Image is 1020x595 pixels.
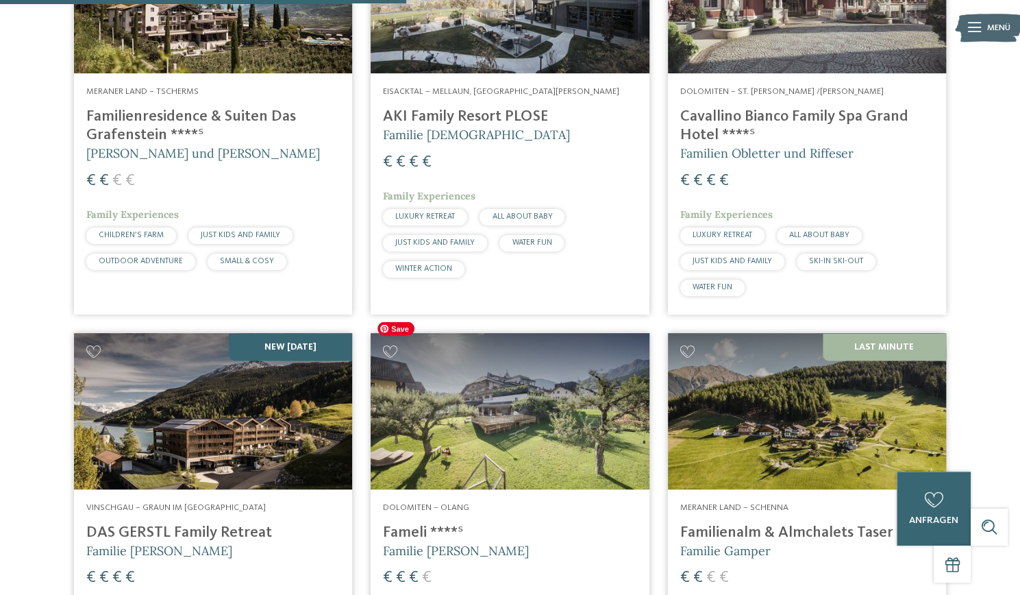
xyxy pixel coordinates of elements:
span: € [409,570,419,586]
span: € [383,154,393,171]
span: € [99,173,109,189]
span: anfragen [909,515,958,525]
span: JUST KIDS AND FAMILY [201,231,280,239]
h4: AKI Family Resort PLOSE [383,108,636,126]
span: WINTER ACTION [395,265,452,273]
span: € [99,570,109,586]
span: ALL ABOUT BABY [789,231,849,239]
span: [PERSON_NAME] und [PERSON_NAME] [86,145,320,161]
span: Meraner Land – Tscherms [86,87,199,96]
h4: Familienalm & Almchalets Taser Alm [680,524,934,542]
span: JUST KIDS AND FAMILY [693,257,772,265]
span: € [719,570,729,586]
h4: Familienresidence & Suiten Das Grafenstein ****ˢ [86,108,340,145]
span: Familie [DEMOGRAPHIC_DATA] [383,127,569,143]
span: € [125,173,135,189]
span: € [112,173,122,189]
span: € [422,154,432,171]
span: LUXURY RETREAT [395,212,455,221]
span: Save [377,321,414,335]
span: CHILDREN’S FARM [99,231,164,239]
span: Family Experiences [86,208,179,221]
span: € [706,173,716,189]
span: SMALL & COSY [220,257,274,265]
span: Family Experiences [680,208,773,221]
span: Familie Gamper [680,543,771,559]
span: € [86,173,96,189]
img: Familienhotels gesucht? Hier findet ihr die besten! [371,333,649,489]
span: € [86,570,96,586]
img: Familienhotels gesucht? Hier findet ihr die besten! [668,333,946,489]
span: WATER FUN [512,239,551,247]
img: Familienhotels gesucht? Hier findet ihr die besten! [74,333,352,489]
span: € [396,154,406,171]
span: Dolomiten – St. [PERSON_NAME] /[PERSON_NAME] [680,87,884,96]
span: ALL ABOUT BABY [492,212,552,221]
span: € [396,570,406,586]
span: WATER FUN [693,283,732,291]
span: Familien Obletter und Riffeser [680,145,854,161]
span: € [693,570,703,586]
h4: Cavallino Bianco Family Spa Grand Hotel ****ˢ [680,108,934,145]
h4: DAS GERSTL Family Retreat [86,524,340,542]
span: OUTDOOR ADVENTURE [99,257,183,265]
span: € [112,570,122,586]
span: Familie [PERSON_NAME] [383,543,529,559]
span: € [383,570,393,586]
span: € [125,570,135,586]
span: Family Experiences [383,190,475,202]
span: € [422,570,432,586]
span: € [693,173,703,189]
span: Vinschgau – Graun im [GEOGRAPHIC_DATA] [86,503,266,512]
span: LUXURY RETREAT [693,231,752,239]
span: Familie [PERSON_NAME] [86,543,232,559]
span: Meraner Land – Schenna [680,503,788,512]
span: € [680,570,690,586]
span: JUST KIDS AND FAMILY [395,239,475,247]
span: € [680,173,690,189]
span: Eisacktal – Mellaun, [GEOGRAPHIC_DATA][PERSON_NAME] [383,87,619,96]
span: € [719,173,729,189]
span: SKI-IN SKI-OUT [809,257,863,265]
span: Dolomiten – Olang [383,503,469,512]
a: anfragen [897,472,971,546]
span: € [706,570,716,586]
span: € [409,154,419,171]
